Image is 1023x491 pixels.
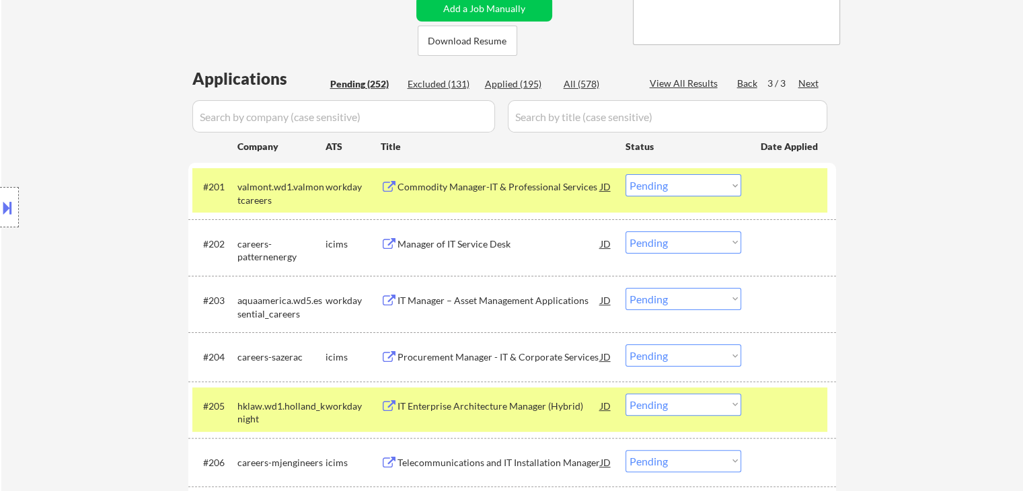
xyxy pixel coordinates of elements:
[737,77,759,90] div: Back
[650,77,722,90] div: View All Results
[397,237,601,251] div: Manager of IT Service Desk
[237,400,326,426] div: hklaw.wd1.holland_knight
[418,26,517,56] button: Download Resume
[203,400,227,413] div: #205
[485,77,552,91] div: Applied (195)
[397,180,601,194] div: Commodity Manager-IT & Professional Services
[330,77,397,91] div: Pending (252)
[237,140,326,153] div: Company
[397,350,601,364] div: Procurement Manager - IT & Corporate Services
[397,400,601,413] div: IT Enterprise Architecture Manager (Hybrid)
[192,71,326,87] div: Applications
[203,456,227,469] div: #206
[237,456,326,469] div: careers-mjengineers
[237,350,326,364] div: careers-sazerac
[508,100,827,133] input: Search by title (case sensitive)
[408,77,475,91] div: Excluded (131)
[326,237,381,251] div: icims
[326,350,381,364] div: icims
[599,393,613,418] div: JD
[798,77,820,90] div: Next
[397,456,601,469] div: Telecommunications and IT Installation Manager
[564,77,631,91] div: All (578)
[599,450,613,474] div: JD
[326,140,381,153] div: ATS
[192,100,495,133] input: Search by company (case sensitive)
[599,344,613,369] div: JD
[599,231,613,256] div: JD
[397,294,601,307] div: IT Manager – Asset Management Applications
[326,294,381,307] div: workday
[761,140,820,153] div: Date Applied
[237,294,326,320] div: aquaamerica.wd5.essential_careers
[326,456,381,469] div: icims
[237,237,326,264] div: careers-patternenergy
[237,180,326,206] div: valmont.wd1.valmontcareers
[326,400,381,413] div: workday
[599,174,613,198] div: JD
[599,288,613,312] div: JD
[626,134,741,158] div: Status
[767,77,798,90] div: 3 / 3
[203,350,227,364] div: #204
[326,180,381,194] div: workday
[381,140,613,153] div: Title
